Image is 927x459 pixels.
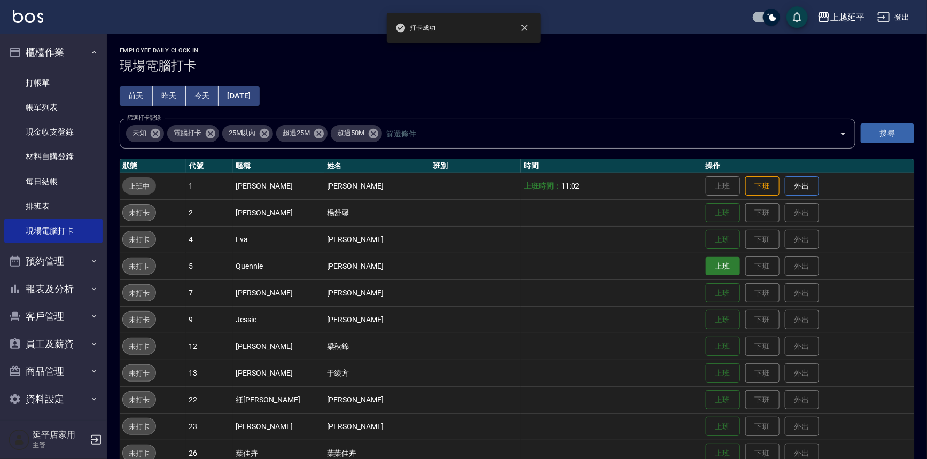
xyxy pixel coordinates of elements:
td: [PERSON_NAME] [233,173,324,199]
td: 12 [186,333,233,360]
th: 代號 [186,159,233,173]
button: 上班 [706,417,740,437]
button: [DATE] [219,86,259,106]
button: 資料設定 [4,385,103,413]
button: close [513,16,536,40]
span: 未知 [126,128,153,138]
td: Eva [233,226,324,253]
div: 25M以內 [222,125,274,142]
td: [PERSON_NAME] [324,306,430,333]
div: 超過25M [276,125,328,142]
button: 上班 [706,257,740,276]
button: 搜尋 [861,123,914,143]
td: 梁秋錦 [324,333,430,360]
h3: 現場電腦打卡 [120,58,914,73]
td: 13 [186,360,233,386]
button: 報表及分析 [4,275,103,303]
span: 11:02 [561,182,580,190]
a: 打帳單 [4,71,103,95]
span: 未打卡 [123,314,155,325]
div: 電腦打卡 [167,125,219,142]
button: 預約管理 [4,247,103,275]
b: 上班時間： [524,182,561,190]
button: 上班 [706,203,740,223]
th: 狀態 [120,159,186,173]
button: Open [835,125,852,142]
td: 1 [186,173,233,199]
span: 未打卡 [123,234,155,245]
button: 上班 [706,337,740,356]
td: 楊舒馨 [324,199,430,226]
td: [PERSON_NAME] [324,413,430,440]
a: 排班表 [4,194,103,219]
button: 上班 [706,390,740,410]
td: [PERSON_NAME] [233,279,324,306]
span: 未打卡 [123,368,155,379]
img: Logo [13,10,43,23]
td: 紝[PERSON_NAME] [233,386,324,413]
span: 未打卡 [123,261,155,272]
td: Jessic [233,306,324,333]
span: 電腦打卡 [167,128,208,138]
button: 櫃檯作業 [4,38,103,66]
span: 未打卡 [123,341,155,352]
button: 上班 [706,283,740,303]
td: [PERSON_NAME] [324,173,430,199]
td: 4 [186,226,233,253]
h5: 延平店家用 [33,430,87,440]
img: Person [9,429,30,450]
span: 未打卡 [123,207,155,219]
button: 員工及薪資 [4,330,103,358]
a: 現金收支登錄 [4,120,103,144]
button: 外出 [785,176,819,196]
button: 昨天 [153,86,186,106]
span: 超過50M [331,128,371,138]
button: 上越延平 [813,6,869,28]
span: 超過25M [276,128,316,138]
th: 姓名 [324,159,430,173]
a: 帳單列表 [4,95,103,120]
td: [PERSON_NAME] [233,413,324,440]
span: 上班中 [122,181,156,192]
td: [PERSON_NAME] [324,386,430,413]
td: 9 [186,306,233,333]
button: 下班 [745,176,780,196]
td: 于綾方 [324,360,430,386]
th: 時間 [521,159,703,173]
td: [PERSON_NAME] [233,360,324,386]
td: [PERSON_NAME] [324,226,430,253]
th: 暱稱 [233,159,324,173]
td: [PERSON_NAME] [324,253,430,279]
button: 今天 [186,86,219,106]
div: 超過50M [331,125,382,142]
td: [PERSON_NAME] [324,279,430,306]
button: 前天 [120,86,153,106]
button: 登出 [873,7,914,27]
p: 主管 [33,440,87,450]
h2: Employee Daily Clock In [120,47,914,54]
span: 25M以內 [222,128,262,138]
th: 操作 [703,159,914,173]
label: 篩選打卡記錄 [127,114,161,122]
button: 上班 [706,363,740,383]
span: 打卡成功 [395,22,436,33]
th: 班別 [430,159,521,173]
span: 未打卡 [123,287,155,299]
button: 客戶管理 [4,302,103,330]
td: 2 [186,199,233,226]
div: 上越延平 [830,11,864,24]
div: 未知 [126,125,164,142]
td: Quennie [233,253,324,279]
span: 未打卡 [123,394,155,406]
td: 22 [186,386,233,413]
td: [PERSON_NAME] [233,199,324,226]
td: 23 [186,413,233,440]
button: 上班 [706,310,740,330]
span: 未打卡 [123,448,155,459]
span: 未打卡 [123,421,155,432]
td: 7 [186,279,233,306]
a: 每日結帳 [4,169,103,194]
td: 5 [186,253,233,279]
button: 上班 [706,230,740,250]
input: 篩選條件 [384,124,821,143]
